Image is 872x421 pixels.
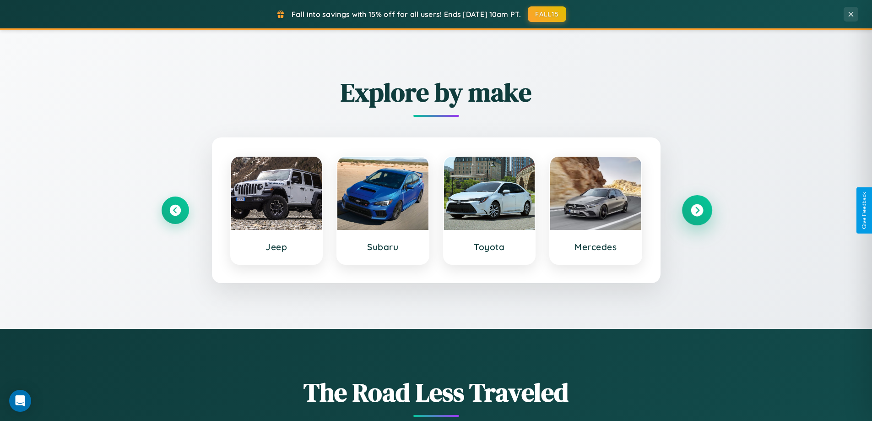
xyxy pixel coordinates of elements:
[453,241,526,252] h3: Toyota
[162,375,711,410] h1: The Road Less Traveled
[861,192,867,229] div: Give Feedback
[240,241,313,252] h3: Jeep
[292,10,521,19] span: Fall into savings with 15% off for all users! Ends [DATE] 10am PT.
[559,241,632,252] h3: Mercedes
[347,241,419,252] h3: Subaru
[162,75,711,110] h2: Explore by make
[9,390,31,412] div: Open Intercom Messenger
[528,6,566,22] button: FALL15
